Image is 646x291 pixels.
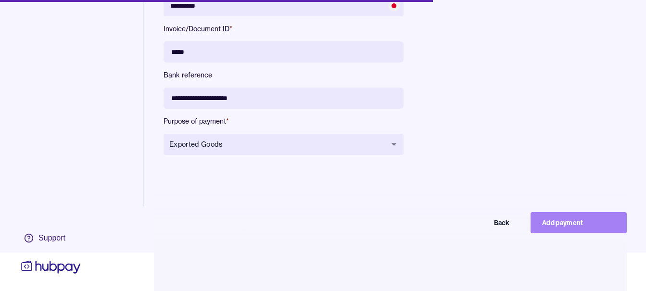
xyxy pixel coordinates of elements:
[38,233,65,243] div: Support
[164,116,404,126] label: Purpose of payment
[19,228,83,248] a: Support
[164,70,404,80] label: Bank reference
[425,212,521,233] button: Back
[169,139,386,149] span: Exported Goods
[164,24,404,34] label: Invoice/Document ID
[531,212,627,233] button: Add payment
